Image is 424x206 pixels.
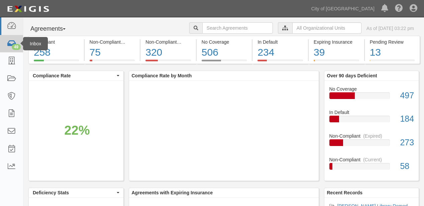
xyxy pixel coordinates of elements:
a: Non-Compliant(Expired)320 [140,60,196,65]
img: logo-5460c22ac91f19d4615b14bd174203de0afe785f0fc80cf4dbbc73dc1793850b.png [5,3,51,15]
div: No Coverage [202,39,247,45]
div: 22% [64,121,90,139]
div: 39 [314,45,359,60]
div: 258 [34,45,79,60]
a: Pending Review13 [365,60,420,65]
div: Compliant [34,39,79,45]
a: No Coverage497 [329,86,414,109]
div: Non-Compliant [324,133,419,139]
i: Help Center - Complianz [395,5,403,13]
button: Deficiency Stats [29,188,123,197]
div: 497 [395,90,419,102]
div: 234 [257,45,303,60]
div: 49 [12,44,21,50]
a: In Default234 [252,60,308,65]
div: 320 [145,45,191,60]
div: 184 [395,113,419,125]
b: Recent Records [327,190,363,195]
div: 506 [202,45,247,60]
a: Non-Compliant(Current)75 [85,60,140,65]
div: Non-Compliant (Expired) [145,39,191,45]
b: Agreements with Expiring Insurance [132,190,213,195]
a: City of [GEOGRAPHIC_DATA] [308,2,378,15]
div: 58 [395,160,419,172]
b: Over 90 days Deficient [327,73,377,78]
div: Expiring Insurance [314,39,359,45]
button: Compliance Rate [29,71,123,80]
b: Compliance Rate by Month [132,73,192,78]
a: Compliant258 [28,60,84,65]
div: In Default [324,109,419,116]
div: (Current) [123,39,142,45]
a: Non-Compliant(Expired)273 [329,133,414,156]
div: No Coverage [324,86,419,92]
div: (Expired) [363,133,382,139]
div: 13 [370,45,415,60]
div: 75 [90,45,135,60]
div: Pending Review [370,39,415,45]
span: Deficiency Stats [33,189,115,196]
div: Non-Compliant (Current) [90,39,135,45]
a: In Default184 [329,109,414,133]
a: Non-Compliant(Current)58 [329,156,414,175]
div: 273 [395,137,419,149]
input: All Organizational Units [292,22,361,34]
button: Agreements [28,22,79,36]
div: (Expired) [180,39,199,45]
div: Non-Compliant [324,156,419,163]
div: Inbox [23,37,48,50]
a: Expiring Insurance39 [309,60,364,65]
div: In Default [257,39,303,45]
span: Compliance Rate [33,72,115,79]
a: No Coverage506 [197,60,252,65]
div: As of [DATE] 03:22 pm [366,25,414,32]
input: Search Agreements [202,22,273,34]
div: (Current) [363,156,382,163]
